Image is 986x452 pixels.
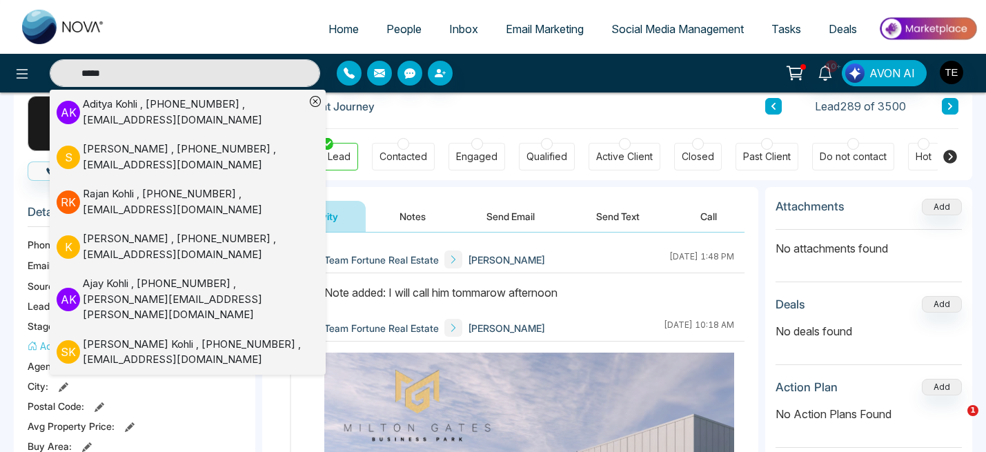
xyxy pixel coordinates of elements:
span: Lead Type: [28,299,77,313]
img: User Avatar [940,61,963,84]
span: Home [328,22,359,36]
div: Qualified [526,150,567,164]
div: Aditya Kohli , [PHONE_NUMBER] , [EMAIL_ADDRESS][DOMAIN_NAME] [83,97,305,128]
span: Lead 289 of 3500 [815,98,906,115]
span: City : [28,379,48,393]
a: Home [315,16,373,42]
span: Email: [28,258,54,273]
div: Do not contact [820,150,887,164]
span: Tasks [771,22,801,36]
div: New Lead [304,150,351,164]
span: Team Fortune Real Estate [324,253,439,267]
span: Inbox [449,22,478,36]
div: Engaged [456,150,497,164]
a: Social Media Management [598,16,758,42]
button: Add [922,199,962,215]
span: Phone: [28,237,59,252]
span: Stage: [28,319,57,333]
div: [PERSON_NAME] Kohli , [PHONE_NUMBER] , [EMAIL_ADDRESS][DOMAIN_NAME] [83,337,305,368]
button: Send Text [569,201,667,232]
p: No Action Plans Found [776,406,962,422]
div: Active Client [596,150,653,164]
span: Postal Code : [28,399,84,413]
p: S [57,146,80,169]
span: Add [922,200,962,212]
div: [PERSON_NAME] , [PHONE_NUMBER] , [EMAIL_ADDRESS][DOMAIN_NAME] [83,141,305,173]
span: Agent: [28,359,57,373]
div: [DATE] 1:48 PM [669,250,734,268]
img: Nova CRM Logo [22,10,105,44]
span: [PERSON_NAME] [468,253,545,267]
span: Deals [829,22,857,36]
a: Tasks [758,16,815,42]
span: [PERSON_NAME] [468,321,545,335]
button: Add [922,296,962,313]
p: A K [57,288,80,311]
div: Contacted [379,150,427,164]
button: Call [673,201,745,232]
p: No deals found [776,323,962,340]
p: R K [57,190,80,214]
span: AVON AI [869,65,915,81]
p: S K [57,340,80,364]
h3: Deals [776,297,805,311]
button: Notes [372,201,453,232]
div: [PERSON_NAME] , [PHONE_NUMBER] , [EMAIL_ADDRESS][DOMAIN_NAME] [83,231,305,262]
span: 10+ [825,60,838,72]
span: 1 [967,405,978,416]
img: Market-place.gif [878,13,978,44]
div: Past Client [743,150,791,164]
iframe: Intercom live chat [939,405,972,438]
span: People [386,22,422,36]
span: Avg Property Price : [28,419,115,433]
div: Closed [682,150,714,164]
div: Ajay Kohli , [PHONE_NUMBER] , [PERSON_NAME][EMAIL_ADDRESS][PERSON_NAME][DOMAIN_NAME] [83,276,305,323]
h3: Details [28,205,241,226]
button: Add Address [28,339,99,353]
button: AVON AI [842,60,927,86]
span: Social Media Management [611,22,744,36]
a: Deals [815,16,871,42]
p: No attachments found [776,230,962,257]
h3: Action Plan [776,380,838,394]
h3: Attachments [776,199,845,213]
a: Inbox [435,16,492,42]
button: Add [922,379,962,395]
div: Hot [916,150,931,164]
a: Email Marketing [492,16,598,42]
a: People [373,16,435,42]
div: I [28,96,83,151]
button: Send Email [459,201,562,232]
span: Source: [28,279,62,293]
span: Email Marketing [506,22,584,36]
p: K [57,235,80,259]
div: [DATE] 10:18 AM [664,319,734,337]
button: Call [28,161,95,181]
span: Team Fortune Real Estate [324,321,439,335]
p: A K [57,101,80,124]
a: 10+ [809,60,842,84]
div: Rajan Kohli , [PHONE_NUMBER] , [EMAIL_ADDRESS][DOMAIN_NAME] [83,186,305,217]
img: Lead Flow [845,63,865,83]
